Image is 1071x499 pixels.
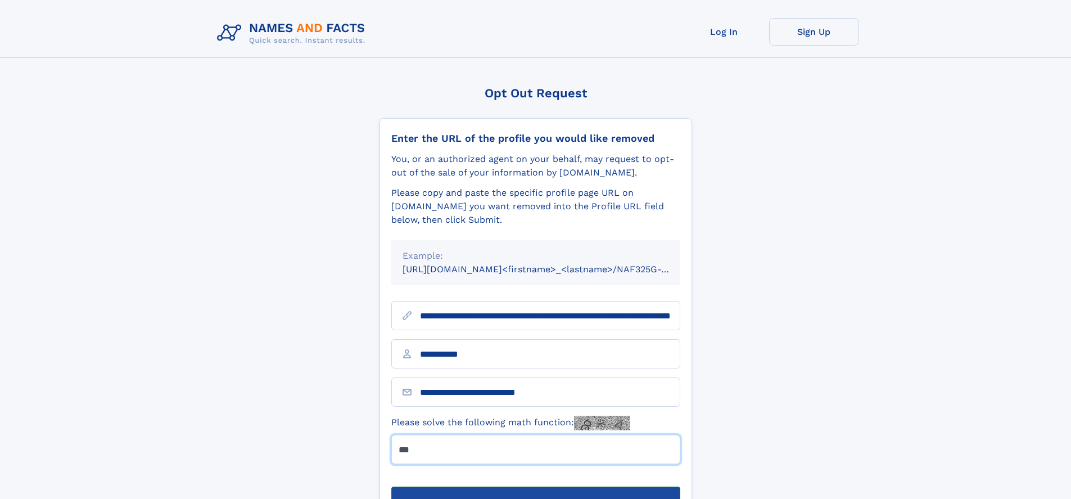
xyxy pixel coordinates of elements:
[403,249,669,263] div: Example:
[213,18,374,48] img: Logo Names and Facts
[403,264,702,275] small: [URL][DOMAIN_NAME]<firstname>_<lastname>/NAF325G-xxxxxxxx
[391,416,630,430] label: Please solve the following math function:
[391,152,680,179] div: You, or an authorized agent on your behalf, may request to opt-out of the sale of your informatio...
[769,18,859,46] a: Sign Up
[391,132,680,145] div: Enter the URL of the profile you would like removed
[391,186,680,227] div: Please copy and paste the specific profile page URL on [DOMAIN_NAME] you want removed into the Pr...
[379,86,692,100] div: Opt Out Request
[679,18,769,46] a: Log In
